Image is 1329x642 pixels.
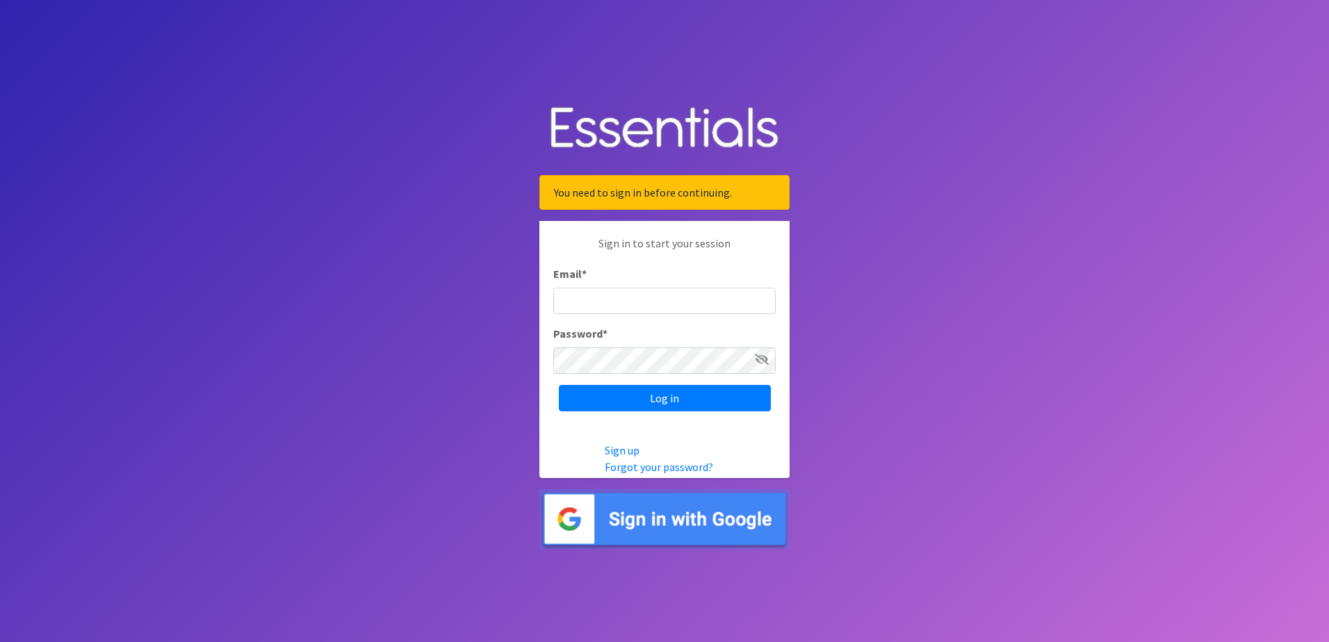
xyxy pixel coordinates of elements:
img: Human Essentials [539,93,790,165]
abbr: required [582,267,587,281]
input: Log in [559,385,771,411]
a: Forgot your password? [605,460,713,474]
img: Sign in with Google [539,489,790,550]
a: Sign up [605,443,639,457]
label: Email [553,265,587,282]
label: Password [553,325,608,342]
p: Sign in to start your session [553,235,776,265]
div: You need to sign in before continuing. [539,175,790,210]
abbr: required [603,327,608,340]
